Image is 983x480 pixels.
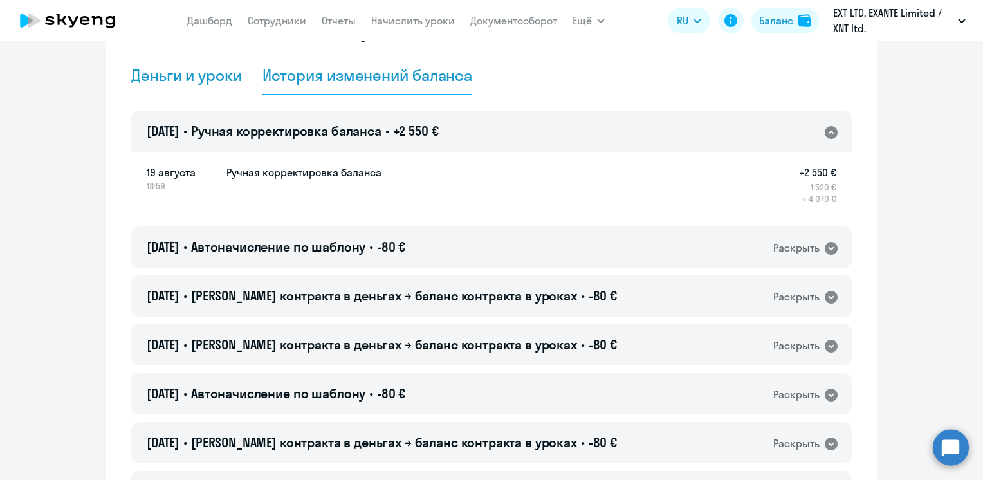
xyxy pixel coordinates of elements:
span: -80 € [377,385,405,402]
span: [DATE] [147,239,179,255]
span: [PERSON_NAME] контракта в деньгах → баланс контракта в уроках [191,288,577,304]
div: Раскрыть [773,240,820,256]
span: Ещё [573,13,592,28]
h5: +2 550 € [799,165,836,180]
button: Балансbalance [751,8,819,33]
span: • [369,239,373,255]
span: -80 € [377,239,405,255]
div: Деньги и уроки [131,65,242,86]
span: [DATE] [147,385,179,402]
span: Автоначисление по шаблону [191,385,365,402]
span: • [183,337,187,353]
span: [PERSON_NAME] контракта в деньгах → баланс контракта в уроках [191,337,577,353]
div: Раскрыть [773,289,820,305]
div: Раскрыть [773,436,820,452]
span: • [581,288,585,304]
span: • [369,385,373,402]
span: RU [677,13,688,28]
a: Сотрудники [248,14,306,27]
span: Автоначисление по шаблону [191,239,365,255]
div: Баланс [759,13,793,28]
span: -80 € [589,434,617,450]
p: 1 520 € [799,181,836,193]
span: 19 августа [147,165,216,180]
span: • [183,239,187,255]
a: Дашборд [187,14,232,27]
button: RU [668,8,710,33]
p: EXT LTD, ‎EXANTE Limited / XNT ltd. [833,5,953,36]
a: Отчеты [322,14,356,27]
span: • [183,123,187,139]
button: EXT LTD, ‎EXANTE Limited / XNT ltd. [827,5,972,36]
span: • [581,337,585,353]
div: Раскрыть [773,338,820,354]
a: Начислить уроки [371,14,455,27]
span: -80 € [589,288,617,304]
span: [DATE] [147,288,179,304]
span: +2 550 € [393,123,439,139]
h5: Ручная корректировка баланса [226,165,381,180]
span: [DATE] [147,434,179,450]
span: [DATE] [147,123,179,139]
span: 13:59 [147,180,216,192]
p: → 4 070 € [799,193,836,205]
div: История изменений баланса [262,65,473,86]
span: • [183,385,187,402]
span: • [581,434,585,450]
span: • [385,123,389,139]
img: balance [798,14,811,27]
span: [PERSON_NAME] контракта в деньгах → баланс контракта в уроках [191,434,577,450]
span: Ручная корректировка баланса [191,123,381,139]
span: • [183,288,187,304]
span: -80 € [589,337,617,353]
span: • [183,434,187,450]
span: [DATE] [147,337,179,353]
button: Ещё [573,8,605,33]
div: Раскрыть [773,387,820,403]
a: Документооборот [470,14,557,27]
